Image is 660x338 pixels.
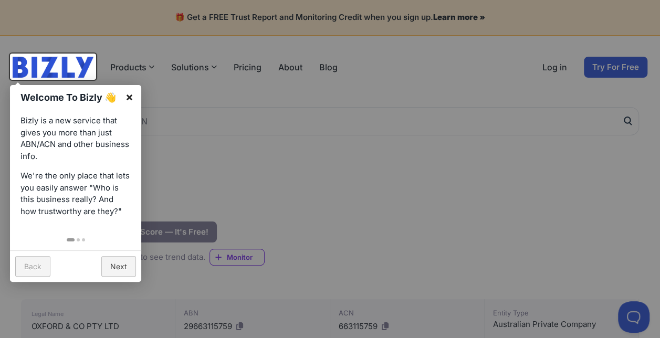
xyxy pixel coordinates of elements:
[20,170,131,217] p: We're the only place that lets you easily answer "Who is this business really? And how trustworth...
[101,256,136,277] a: Next
[15,256,50,277] a: Back
[20,90,120,104] h1: Welcome To Bizly 👋
[118,85,141,109] a: ×
[20,115,131,162] p: Bizly is a new service that gives you more than just ABN/ACN and other business info.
